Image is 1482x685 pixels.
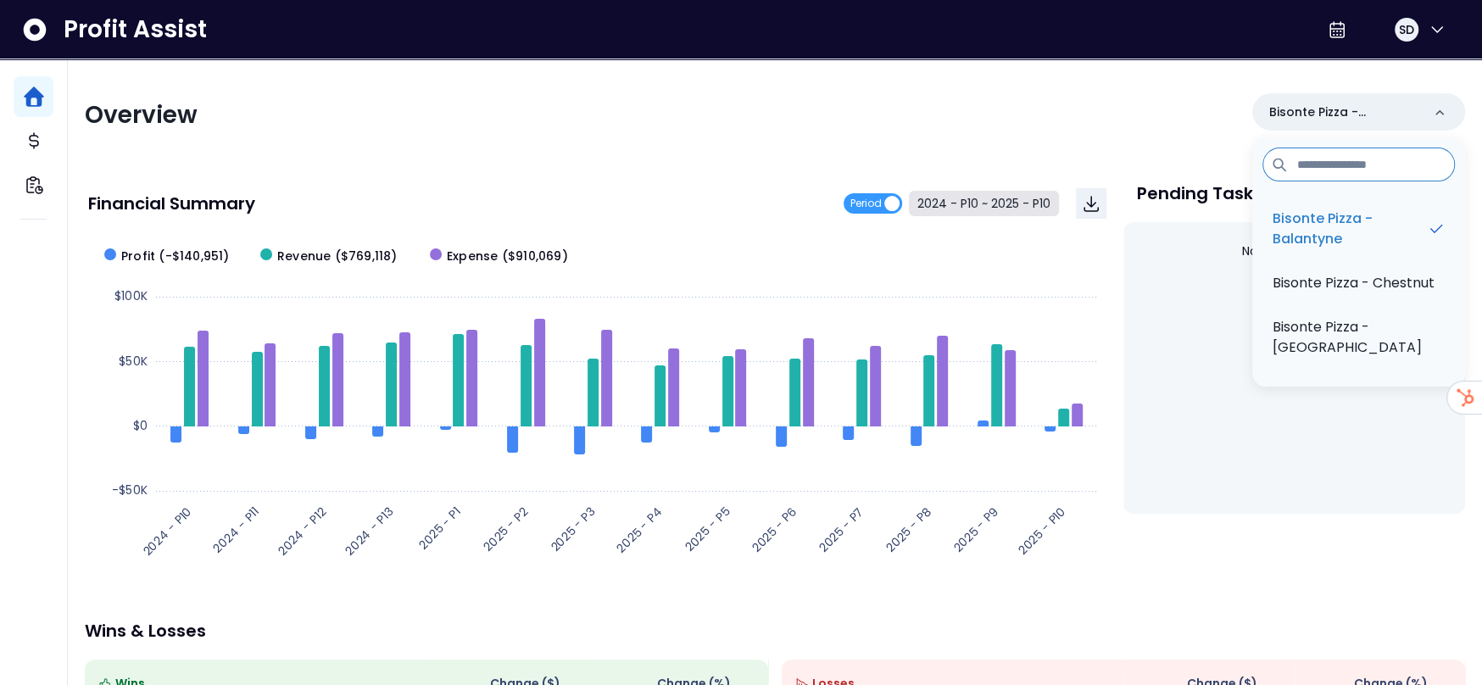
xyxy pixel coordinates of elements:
[480,503,532,554] text: 2025 - P2
[1273,209,1427,249] p: Bisonte Pizza - Balantyne
[1137,185,1262,202] p: Pending Tasks
[114,287,148,304] text: $100K
[112,482,148,498] text: -$50K
[119,353,148,370] text: $50K
[277,248,398,265] span: Revenue ($769,118)
[681,503,733,554] text: 2025 - P5
[1137,229,1451,274] div: No tasks available
[850,193,882,214] span: Period
[1269,103,1421,121] p: Bisonte Pizza - Balantyne
[547,503,599,554] text: 2025 - P3
[1273,317,1445,358] p: Bisonte Pizza - [GEOGRAPHIC_DATA]
[883,503,935,555] text: 2025 - P8
[909,191,1059,216] button: 2024 - P10 ~ 2025 - P10
[415,503,465,553] text: 2025 - P1
[1399,21,1414,38] span: SD
[209,503,263,556] text: 2024 - P11
[133,417,148,434] text: $0
[274,503,330,559] text: 2024 - P12
[139,503,195,559] text: 2024 - P10
[85,98,198,131] span: Overview
[950,503,1002,555] text: 2025 - P9
[342,503,398,559] text: 2024 - P13
[85,622,1465,639] p: Wins & Losses
[1014,503,1069,558] text: 2025 - P10
[815,503,867,555] text: 2025 - P7
[748,503,800,555] text: 2025 - P6
[613,503,666,556] text: 2025 - P4
[121,248,230,265] span: Profit (-$140,951)
[64,14,207,45] span: Profit Assist
[1076,188,1106,219] button: Download
[88,195,255,212] p: Financial Summary
[1273,273,1435,293] p: Bisonte Pizza - Chestnut
[447,248,568,265] span: Expense ($910,069)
